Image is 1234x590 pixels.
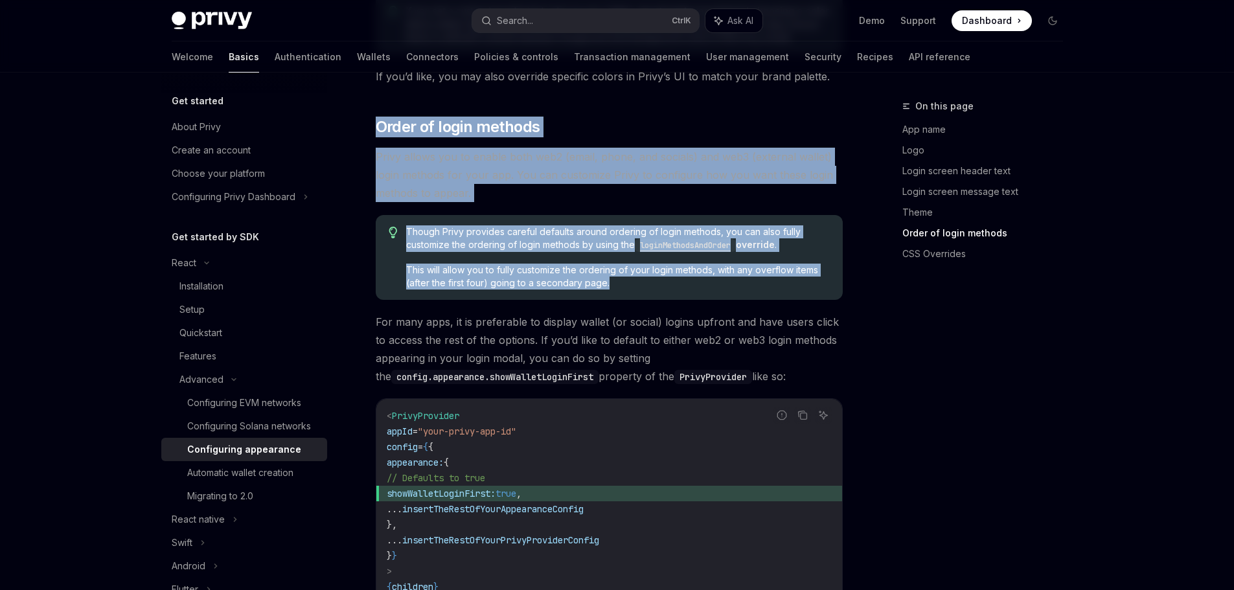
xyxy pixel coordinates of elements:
[497,13,533,28] div: Search...
[962,14,1012,27] span: Dashboard
[406,225,829,252] span: Though Privy provides careful defaults around ordering of login methods, you can also fully custo...
[900,14,936,27] a: Support
[161,321,327,345] a: Quickstart
[172,255,196,271] div: React
[902,119,1073,140] a: App name
[376,313,843,385] span: For many apps, it is preferable to display wallet (or social) logins upfront and have users click...
[229,41,259,73] a: Basics
[179,302,205,317] div: Setup
[516,488,521,499] span: ,
[423,441,428,453] span: {
[406,41,459,73] a: Connectors
[472,9,699,32] button: Search...CtrlK
[161,484,327,508] a: Migrating to 2.0
[815,407,832,424] button: Ask AI
[161,139,327,162] a: Create an account
[172,189,295,205] div: Configuring Privy Dashboard
[794,407,811,424] button: Copy the contents from the code block
[172,142,251,158] div: Create an account
[172,166,265,181] div: Choose your platform
[387,410,392,422] span: <
[172,41,213,73] a: Welcome
[357,41,391,73] a: Wallets
[902,181,1073,202] a: Login screen message text
[902,244,1073,264] a: CSS Overrides
[1042,10,1063,31] button: Toggle dark mode
[805,41,841,73] a: Security
[392,410,459,422] span: PrivyProvider
[387,457,444,468] span: appearance:
[727,14,753,27] span: Ask AI
[474,41,558,73] a: Policies & controls
[172,229,259,245] h5: Get started by SDK
[172,119,221,135] div: About Privy
[674,370,752,384] code: PrivyProvider
[187,418,311,434] div: Configuring Solana networks
[706,41,789,73] a: User management
[391,370,599,384] code: config.appearance.showWalletLoginFirst
[392,550,397,562] span: }
[387,503,402,515] span: ...
[161,461,327,484] a: Automatic wallet creation
[387,550,392,562] span: }
[635,239,775,250] a: loginMethodsAndOrderoverride
[413,425,418,437] span: =
[387,565,392,577] span: >
[496,488,516,499] span: true
[428,441,433,453] span: {
[406,264,829,289] span: This will allow you to fully customize the ordering of your login methods, with any overflow item...
[387,472,485,484] span: // Defaults to true
[418,425,516,437] span: "your-privy-app-id"
[952,10,1032,31] a: Dashboard
[376,148,843,202] span: Privy allows you to enable both web2 (email, phone, and socials) and web3 (external wallet) login...
[672,16,691,26] span: Ctrl K
[376,67,843,85] span: If you’d like, you may also override specific colors in Privy’s UI to match your brand palette.
[909,41,970,73] a: API reference
[915,98,974,114] span: On this page
[773,407,790,424] button: Report incorrect code
[376,117,540,137] span: Order of login methods
[161,438,327,461] a: Configuring appearance
[187,395,301,411] div: Configuring EVM networks
[387,441,418,453] span: config
[387,488,496,499] span: showWalletLoginFirst:
[161,391,327,414] a: Configuring EVM networks
[902,202,1073,223] a: Theme
[859,14,885,27] a: Demo
[161,345,327,368] a: Features
[161,162,327,185] a: Choose your platform
[389,227,398,238] svg: Tip
[179,372,223,387] div: Advanced
[161,115,327,139] a: About Privy
[444,457,449,468] span: {
[387,534,402,546] span: ...
[161,298,327,321] a: Setup
[902,161,1073,181] a: Login screen header text
[187,488,253,504] div: Migrating to 2.0
[179,325,222,341] div: Quickstart
[172,558,205,574] div: Android
[574,41,691,73] a: Transaction management
[161,275,327,298] a: Installation
[902,223,1073,244] a: Order of login methods
[172,512,225,527] div: React native
[635,239,736,252] code: loginMethodsAndOrder
[187,442,301,457] div: Configuring appearance
[387,519,397,530] span: },
[275,41,341,73] a: Authentication
[172,535,192,550] div: Swift
[902,140,1073,161] a: Logo
[705,9,762,32] button: Ask AI
[402,534,599,546] span: insertTheRestOfYourPrivyProviderConfig
[187,465,293,481] div: Automatic wallet creation
[179,348,216,364] div: Features
[857,41,893,73] a: Recipes
[402,503,584,515] span: insertTheRestOfYourAppearanceConfig
[161,414,327,438] a: Configuring Solana networks
[179,278,223,294] div: Installation
[172,93,223,109] h5: Get started
[418,441,423,453] span: =
[172,12,252,30] img: dark logo
[387,425,413,437] span: appId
